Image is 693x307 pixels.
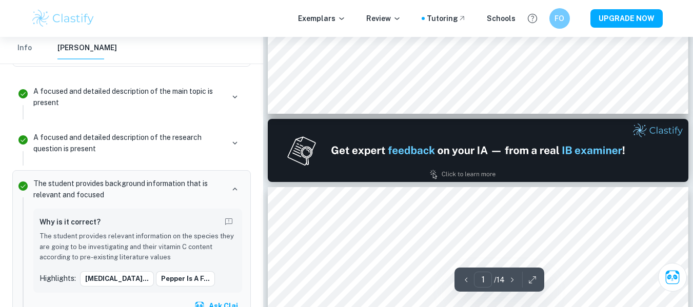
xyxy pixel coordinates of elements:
p: The student provides relevant information on the species they are going to be investigating and t... [39,231,236,262]
p: / 14 [494,274,505,285]
img: Ad [268,119,688,182]
button: Report mistake/confusion [222,215,236,229]
button: UPGRADE NOW [590,9,663,28]
button: [MEDICAL_DATA]... [80,271,154,286]
button: Ask Clai [658,263,687,292]
h6: Why is it correct? [39,216,101,228]
svg: Correct [17,134,29,146]
svg: Correct [17,88,29,100]
a: Schools [487,13,516,24]
p: Highlights: [39,273,76,284]
button: Pepper is a f... [156,271,215,286]
svg: Correct [17,180,29,192]
p: A focused and detailed description of the research question is present [33,132,224,154]
p: A focused and detailed description of the main topic is present [33,86,224,108]
button: Info [12,37,37,59]
button: FO [549,8,570,29]
img: Clastify logo [31,8,96,29]
h6: FO [553,13,565,24]
button: [PERSON_NAME] [57,37,117,59]
p: The student provides background information that is relevant and focused [33,178,224,200]
p: Exemplars [298,13,346,24]
button: Help and Feedback [524,10,541,27]
a: Tutoring [427,13,466,24]
p: Review [366,13,401,24]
